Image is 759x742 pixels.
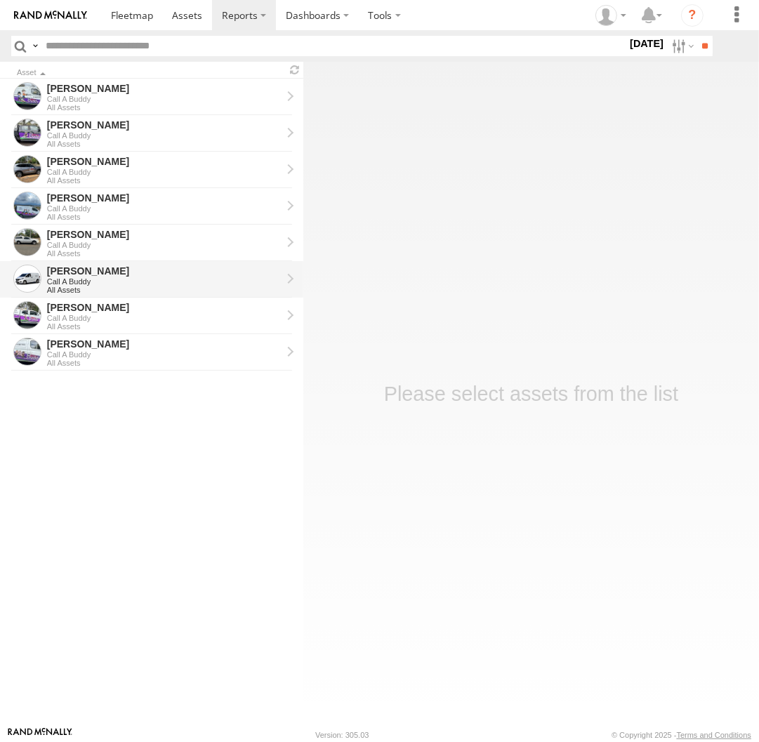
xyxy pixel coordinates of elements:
div: Call A Buddy [47,350,282,359]
div: Peter - View Asset History [47,338,282,350]
div: Call A Buddy [47,168,282,176]
label: [DATE] [627,36,666,51]
div: All Assets [47,103,282,112]
div: Call A Buddy [47,241,282,249]
div: Jamie - View Asset History [47,192,282,204]
div: All Assets [47,249,282,258]
div: All Assets [47,213,282,221]
div: Chris - View Asset History [47,155,282,168]
div: Call A Buddy [47,95,282,103]
a: Terms and Conditions [677,731,751,739]
div: All Assets [47,140,282,148]
span: Refresh [286,63,303,77]
div: Tom - View Asset History [47,82,282,95]
a: Visit our Website [8,728,72,742]
div: All Assets [47,359,282,367]
div: © Copyright 2025 - [612,731,751,739]
div: All Assets [47,322,282,331]
div: Version: 305.03 [315,731,369,739]
label: Search Query [29,36,41,56]
div: All Assets [47,286,282,294]
div: Click to Sort [17,69,281,77]
i: ? [681,4,704,27]
div: All Assets [47,176,282,185]
div: Michael - View Asset History [47,265,282,277]
div: Call A Buddy [47,204,282,213]
div: Andrew - View Asset History [47,228,282,241]
div: Call A Buddy [47,277,282,286]
div: Call A Buddy [47,314,282,322]
div: Helen Mason [590,5,631,26]
div: Call A Buddy [47,131,282,140]
div: Daniel - View Asset History [47,301,282,314]
label: Search Filter Options [666,36,697,56]
img: rand-logo.svg [14,11,87,20]
div: Kyle - View Asset History [47,119,282,131]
